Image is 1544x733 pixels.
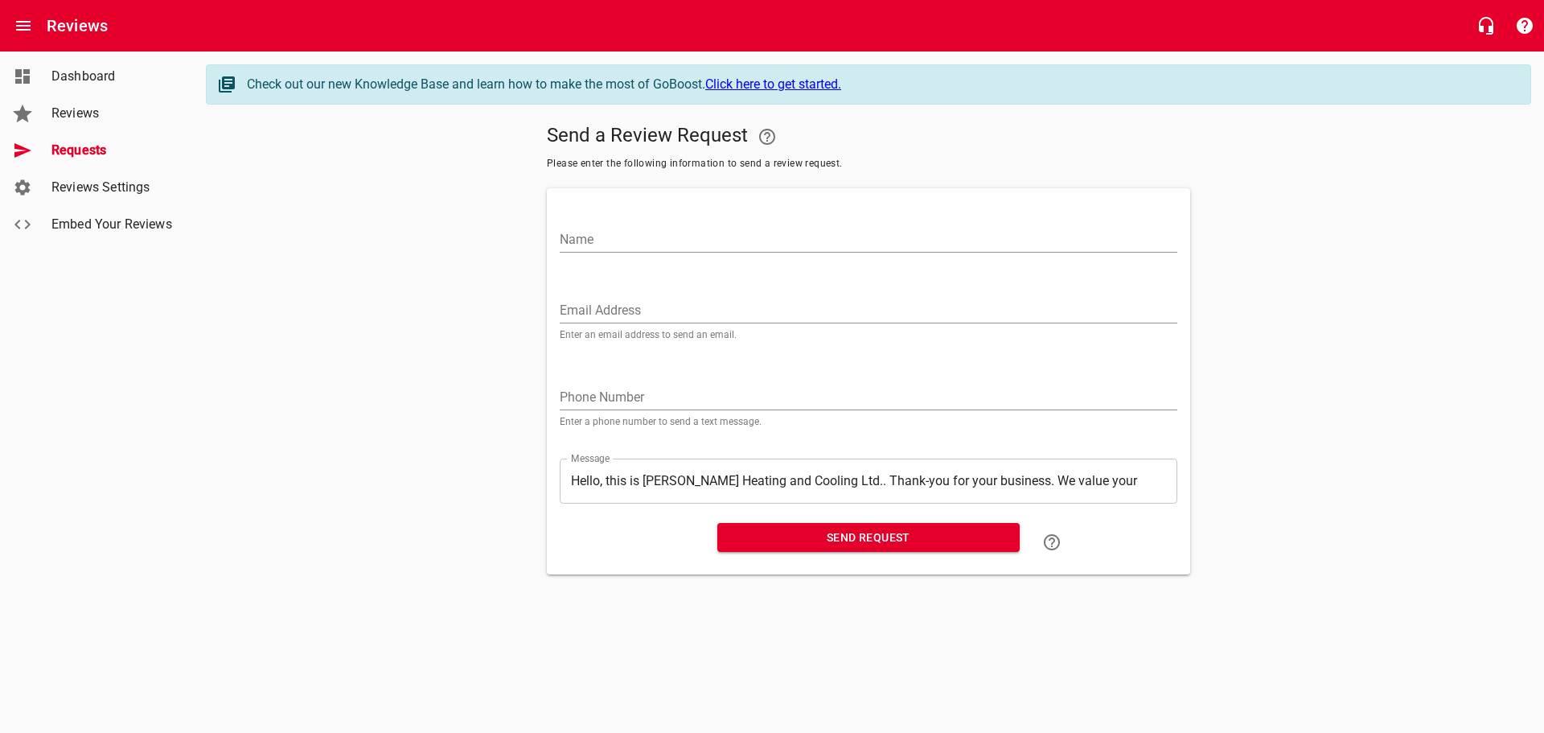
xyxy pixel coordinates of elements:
[1505,6,1544,45] button: Support Portal
[730,528,1007,548] span: Send Request
[4,6,43,45] button: Open drawer
[560,417,1177,426] p: Enter a phone number to send a text message.
[571,473,1166,488] textarea: Hello, this is [PERSON_NAME] Heating and Cooling Ltd.. Thank-you for your business. We value your...
[51,178,174,197] span: Reviews Settings
[705,76,841,92] a: Click here to get started.
[51,67,174,86] span: Dashboard
[51,104,174,123] span: Reviews
[1467,6,1505,45] button: Live Chat
[51,141,174,160] span: Requests
[547,156,1190,172] span: Please enter the following information to send a review request.
[247,75,1514,94] div: Check out our new Knowledge Base and learn how to make the most of GoBoost.
[47,13,108,39] h6: Reviews
[560,330,1177,340] p: Enter an email address to send an email.
[717,523,1020,553] button: Send Request
[1033,523,1071,562] a: Learn how to "Send a Review Request"
[748,117,786,156] a: Your Google or Facebook account must be connected to "Send a Review Request"
[51,215,174,234] span: Embed Your Reviews
[547,117,1190,156] h5: Send a Review Request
